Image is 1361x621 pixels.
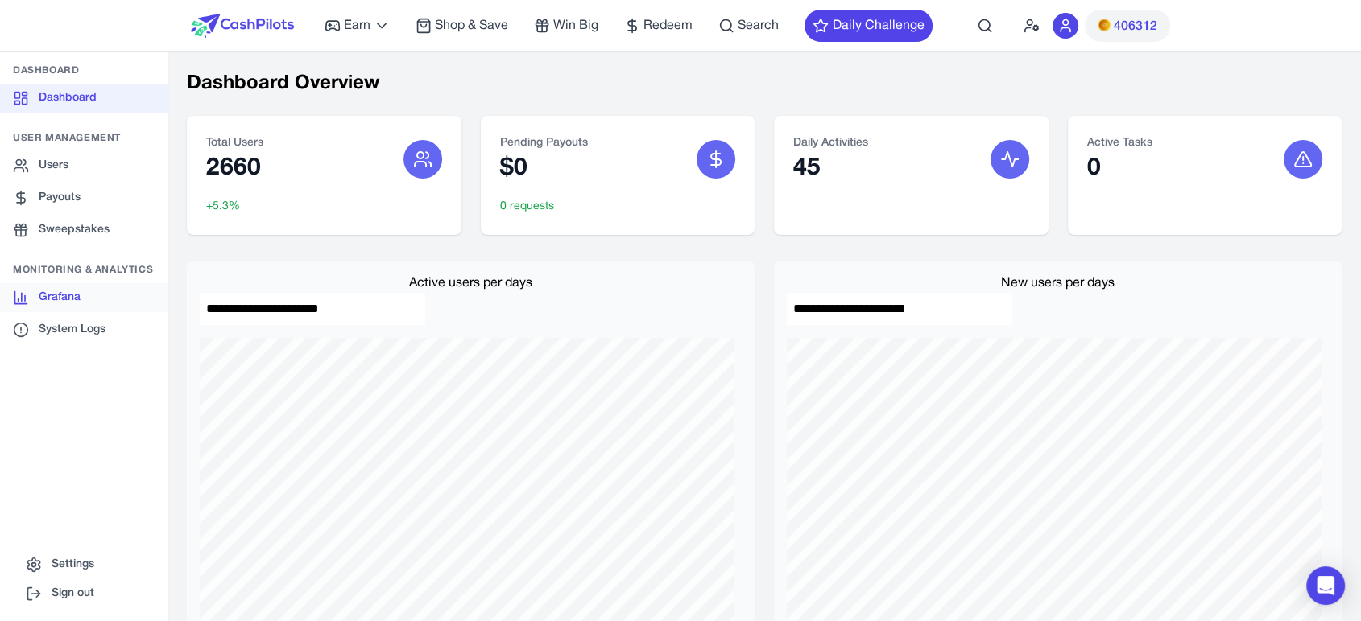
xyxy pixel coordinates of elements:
div: Active users per days [200,273,742,293]
p: Pending Payouts [500,135,588,151]
a: Win Big [534,16,598,35]
span: Search [738,16,779,35]
a: Search [718,16,779,35]
span: Redeem [643,16,693,35]
a: Earn [325,16,390,35]
p: $0 [500,154,588,183]
p: Daily Activities [793,135,868,151]
button: PMs406312 [1085,10,1170,42]
a: Redeem [624,16,693,35]
div: Open Intercom Messenger [1306,566,1345,605]
p: Total Users [206,135,263,151]
span: Shop & Save [435,16,508,35]
span: 0 requests [500,199,554,215]
img: CashPilots Logo [191,14,294,38]
div: New users per days [787,273,1329,293]
button: Sign out [13,579,155,608]
span: Win Big [553,16,598,35]
span: 406312 [1114,17,1157,36]
img: PMs [1098,19,1111,31]
a: Settings [13,550,155,579]
span: Earn [344,16,370,35]
a: Shop & Save [416,16,508,35]
button: Daily Challenge [805,10,933,42]
p: 45 [793,154,868,183]
h1: Dashboard Overview [187,71,1342,97]
span: +5.3% [206,199,240,215]
p: 0 [1087,154,1152,183]
p: Active Tasks [1087,135,1152,151]
p: 2660 [206,154,263,183]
